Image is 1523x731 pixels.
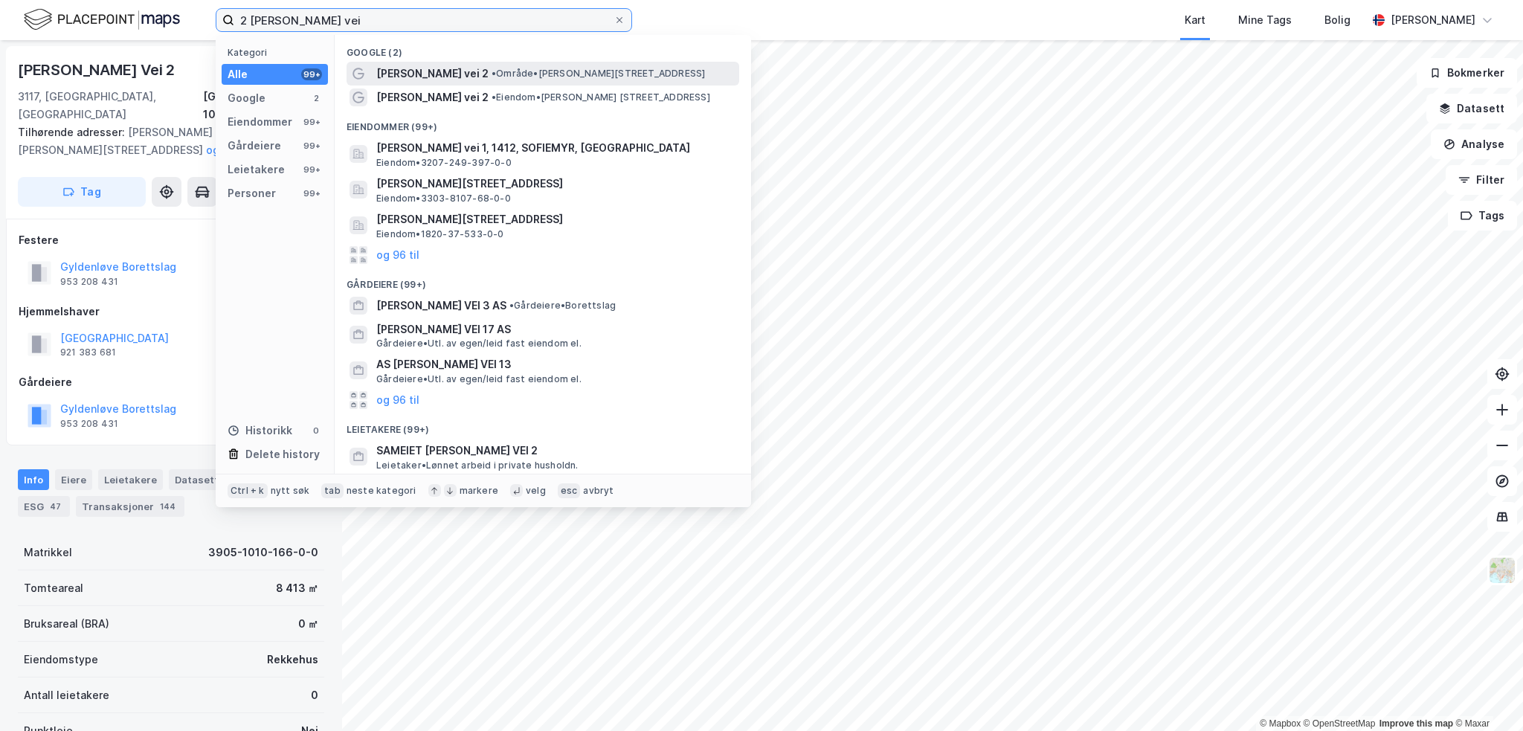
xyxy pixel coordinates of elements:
div: Tomteareal [24,579,83,597]
div: Festere [19,231,323,249]
a: OpenStreetMap [1304,718,1376,729]
div: velg [526,485,546,497]
button: Bokmerker [1417,58,1517,88]
div: Eiendommer (99+) [335,109,751,136]
div: Leietakere [228,161,285,178]
span: Gårdeiere • Utl. av egen/leid fast eiendom el. [376,373,582,385]
span: Eiendom • 3207-249-397-0-0 [376,157,512,169]
span: [PERSON_NAME] vei 1, 1412, SOFIEMYR, [GEOGRAPHIC_DATA] [376,139,733,157]
div: Ctrl + k [228,483,268,498]
div: Transaksjoner [76,496,184,517]
div: Kategori [228,47,328,58]
div: 0 [311,686,318,704]
img: logo.f888ab2527a4732fd821a326f86c7f29.svg [24,7,180,33]
span: AS [PERSON_NAME] VEI 13 [376,355,733,373]
div: Personer [228,184,276,202]
iframe: Chat Widget [1449,660,1523,731]
div: Matrikkel [24,544,72,561]
a: Mapbox [1260,718,1301,729]
div: Leietakere (99+) [335,412,751,439]
input: Søk på adresse, matrikkel, gårdeiere, leietakere eller personer [234,9,614,31]
div: Hjemmelshaver [19,303,323,321]
div: [PERSON_NAME] Vei 2 [18,58,178,82]
span: • [492,68,496,79]
div: 0 ㎡ [298,615,318,633]
button: Analyse [1431,129,1517,159]
div: [PERSON_NAME] [1391,11,1475,29]
div: Eiendomstype [24,651,98,669]
div: Info [18,469,49,490]
button: Datasett [1426,94,1517,123]
div: 99+ [301,68,322,80]
span: • [492,91,496,103]
span: Eiendom • 3303-8107-68-0-0 [376,193,511,205]
div: 99+ [301,187,322,199]
div: Historikk [228,422,292,439]
div: neste kategori [347,485,416,497]
div: [PERSON_NAME] Vei 4, [PERSON_NAME][STREET_ADDRESS] [18,123,312,159]
div: Eiere [55,469,92,490]
span: [PERSON_NAME] vei 2 [376,65,489,83]
div: 47 [47,499,64,514]
div: Gårdeiere [19,373,323,391]
span: Gårdeiere • Borettslag [509,300,616,312]
div: Rekkehus [267,651,318,669]
div: Datasett [169,469,225,490]
div: 0 [310,425,322,437]
div: 3117, [GEOGRAPHIC_DATA], [GEOGRAPHIC_DATA] [18,88,203,123]
span: SAMEIET [PERSON_NAME] VEI 2 [376,442,733,460]
div: Google (2) [335,35,751,62]
div: ESG [18,496,70,517]
div: markere [460,485,498,497]
div: 144 [157,499,178,514]
div: Google [228,89,265,107]
div: Leietakere [98,469,163,490]
div: 99+ [301,116,322,128]
div: Antall leietakere [24,686,109,704]
span: [PERSON_NAME][STREET_ADDRESS] [376,175,733,193]
span: Gårdeiere • Utl. av egen/leid fast eiendom el. [376,338,582,350]
img: Z [1488,556,1516,585]
div: Bruksareal (BRA) [24,615,109,633]
div: 921 383 681 [60,347,116,358]
div: 99+ [301,140,322,152]
div: Kart [1185,11,1205,29]
div: Gårdeiere (99+) [335,267,751,294]
div: 8 413 ㎡ [276,579,318,597]
a: Improve this map [1379,718,1453,729]
span: Område • [PERSON_NAME][STREET_ADDRESS] [492,68,705,80]
div: 953 208 431 [60,276,118,288]
span: Eiendom • [PERSON_NAME] [STREET_ADDRESS] [492,91,710,103]
span: [PERSON_NAME] VEI 3 AS [376,297,506,315]
div: Delete history [245,445,320,463]
button: og 96 til [376,391,419,409]
div: avbryt [583,485,614,497]
div: Bolig [1324,11,1350,29]
div: 99+ [301,164,322,175]
div: Mine Tags [1238,11,1292,29]
button: og 96 til [376,246,419,264]
button: Filter [1446,165,1517,195]
span: Eiendom • 1820-37-533-0-0 [376,228,504,240]
div: 2 [310,92,322,104]
div: nytt søk [271,485,310,497]
span: [PERSON_NAME] vei 2 [376,88,489,106]
span: Leietaker • Lønnet arbeid i private husholdn. [376,460,579,471]
div: tab [321,483,344,498]
div: 3905-1010-166-0-0 [208,544,318,561]
div: [GEOGRAPHIC_DATA], 1010/166 [203,88,324,123]
span: Tilhørende adresser: [18,126,128,138]
div: Gårdeiere [228,137,281,155]
div: 953 208 431 [60,418,118,430]
button: Tag [18,177,146,207]
span: [PERSON_NAME][STREET_ADDRESS] [376,210,733,228]
span: • [509,300,514,311]
div: Alle [228,65,248,83]
div: Eiendommer [228,113,292,131]
span: [PERSON_NAME] VEI 17 AS [376,321,733,338]
div: esc [558,483,581,498]
button: Tags [1448,201,1517,231]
